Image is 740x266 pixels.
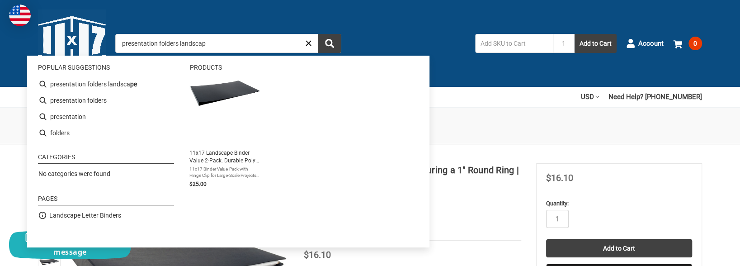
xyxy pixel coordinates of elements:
[34,125,178,141] li: folders
[38,64,174,74] li: Popular suggestions
[581,87,599,107] a: USD
[304,249,331,260] span: $16.10
[673,32,702,55] a: 0
[626,32,664,55] a: Account
[546,199,692,208] label: Quantity:
[608,87,702,107] a: Need Help? [PHONE_NUMBER]
[34,207,178,223] li: Landscape Letter Binders
[638,38,664,49] span: Account
[34,92,178,109] li: presentation folders
[575,34,617,53] button: Add to Cart
[186,76,264,192] li: 11x17 Landscape Binder Value 2-Pack. Durable Poly Document Organizer with Reinforced Hinge Clip. ...
[189,80,260,189] a: 11x17 Poly Pressboard Panels Featuring an 8" Hinge Clip | Black | Includes 2 Binders11x17 Landsca...
[189,149,260,165] span: 11x17 Landscape Binder Value 2-Pack. Durable Poly Document Organizer with Reinforced Hinge Clip. ...
[688,37,702,50] span: 0
[49,211,121,220] a: Landscape Letter Binders
[546,239,692,257] input: Add to Cart
[475,34,553,53] input: Add SKU to Cart
[27,56,429,247] div: Instant Search Results
[189,181,207,187] span: $25.00
[189,80,260,107] img: 11x17 Poly Pressboard Panels Featuring an 8" Hinge Clip | Black | Includes 2 Binders
[190,64,422,74] li: Products
[304,38,313,48] a: Close
[9,5,31,26] img: duty and tax information for United States
[34,76,178,92] li: presentation folders landscape
[130,80,137,89] b: pe
[189,166,260,179] span: 11x17 Binder Value-Pack with Hinge Clip for Large-Scale Projects Support your large-scale art por...
[38,170,110,177] span: No categories were found
[34,109,178,125] li: presentation
[546,172,573,183] span: $16.10
[115,34,341,53] input: Search by keyword, brand or SKU
[38,195,174,205] li: Pages
[38,9,106,77] img: 11x17.com
[9,230,131,259] button: Chat offline leave a message
[38,154,174,164] li: Categories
